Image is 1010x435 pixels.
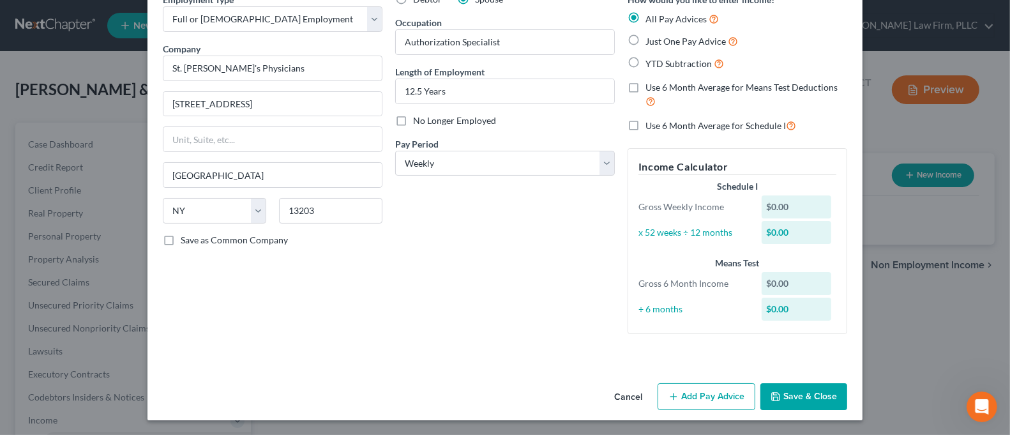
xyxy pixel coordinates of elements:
[8,5,33,29] button: go back
[163,43,200,54] span: Company
[658,383,755,410] button: Add Pay Advice
[762,195,832,218] div: $0.00
[762,221,832,244] div: $0.00
[762,272,832,295] div: $0.00
[413,115,496,126] span: No Longer Employed
[11,310,245,332] textarea: Message…
[163,127,382,151] input: Unit, Suite, etc...
[645,58,712,69] span: YTD Subtraction
[61,337,71,347] button: Upload attachment
[760,383,847,410] button: Save & Close
[20,337,30,347] button: Emoji picker
[95,109,133,119] b: [DATE],
[645,120,786,131] span: Use 6 Month Average for Schedule I
[20,202,199,252] div: We encourage you to use the to answer any questions and we will respond to any unanswered inquiri...
[81,337,91,347] button: Start recording
[638,159,836,175] h5: Income Calculator
[638,180,836,193] div: Schedule I
[163,56,382,81] input: Search company by name...
[395,139,439,149] span: Pay Period
[632,201,755,213] div: Gross Weekly Income
[62,6,145,16] h1: [PERSON_NAME]
[163,92,382,116] input: Enter address...
[40,337,50,347] button: Gif picker
[20,263,121,270] div: [PERSON_NAME] • 6h ago
[62,16,153,29] p: Active in the last 15m
[395,65,485,79] label: Length of Employment
[762,298,832,321] div: $0.00
[181,234,288,245] span: Save as Common Company
[10,100,209,260] div: In observance of[DATE],the NextChapter team will be out of office on[DATE]. Our team will be unav...
[604,385,652,410] button: Cancel
[279,198,382,224] input: Enter zip...
[219,332,239,353] button: Send a message…
[395,16,442,29] label: Occupation
[967,392,997,422] iframe: Intercom live chat
[645,13,707,24] span: All Pay Advices
[224,5,247,28] div: Close
[20,202,172,225] a: Help Center
[31,134,65,144] b: [DATE]
[396,30,614,54] input: --
[632,226,755,239] div: x 52 weeks ÷ 12 months
[36,7,57,27] img: Profile image for Emma
[10,100,245,288] div: Emma says…
[163,163,382,187] input: Enter city...
[200,5,224,29] button: Home
[638,257,836,270] div: Means Test
[632,277,755,290] div: Gross 6 Month Income
[31,184,65,194] b: [DATE]
[396,79,614,103] input: ex: 2 years
[645,36,726,47] span: Just One Pay Advice
[645,82,838,93] span: Use 6 Month Average for Means Test Deductions
[632,303,755,316] div: ÷ 6 months
[20,108,199,195] div: In observance of the NextChapter team will be out of office on . Our team will be unavailable for...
